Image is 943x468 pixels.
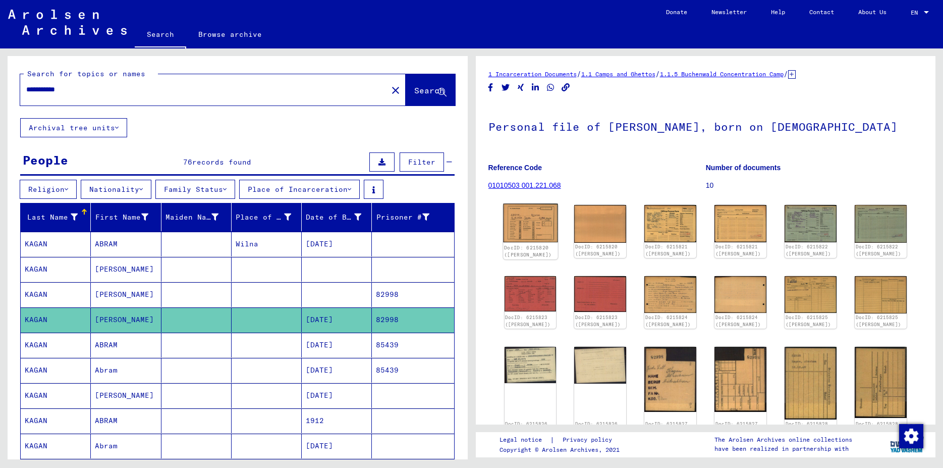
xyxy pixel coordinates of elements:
img: 002.jpg [574,276,626,312]
a: DocID: 6215824 ([PERSON_NAME]) [645,315,691,327]
span: / [655,69,660,78]
div: | [500,435,624,445]
mat-cell: [PERSON_NAME] [91,383,161,408]
mat-cell: KAGAN [21,434,91,458]
img: 002.jpg [574,347,626,384]
img: 001.jpg [644,276,696,313]
a: DocID: 6215821 ([PERSON_NAME]) [715,244,761,256]
a: DocID: 6215828 ([PERSON_NAME]) [786,421,831,434]
button: Place of Incarceration [239,180,360,199]
mat-header-cell: Place of Birth [232,203,302,231]
a: DocID: 6215826 ([PERSON_NAME]) [575,421,621,434]
button: Family Status [155,180,235,199]
mat-cell: KAGAN [21,257,91,282]
button: Share on Xing [516,81,526,94]
button: Archival tree units [20,118,127,137]
mat-cell: ABRAM [91,232,161,256]
button: Share on Facebook [485,81,496,94]
a: DocID: 6215822 ([PERSON_NAME]) [786,244,831,256]
div: First Name [95,212,148,223]
mat-cell: 85439 [372,358,454,383]
mat-cell: 82998 [372,307,454,332]
mat-icon: close [390,84,402,96]
a: DocID: 6215826 ([PERSON_NAME]) [505,421,550,434]
h1: Personal file of [PERSON_NAME], born on [DEMOGRAPHIC_DATA] [488,103,923,148]
img: 001.jpg [644,347,696,412]
img: Change consent [899,424,923,448]
a: 1.1.5 Buchenwald Concentration Camp [660,70,784,78]
button: Share on WhatsApp [545,81,556,94]
button: Share on Twitter [501,81,511,94]
a: DocID: 6215823 ([PERSON_NAME]) [575,315,621,327]
img: 001.jpg [505,347,557,383]
a: DocID: 6215820 ([PERSON_NAME]) [575,244,621,256]
mat-cell: 1912 [302,408,372,433]
img: 002.jpg [714,205,766,242]
mat-header-cell: First Name [91,203,161,231]
mat-label: Search for topics or names [27,69,145,78]
p: The Arolsen Archives online collections [714,435,852,444]
mat-cell: Wilna [232,232,302,256]
p: Copyright © Arolsen Archives, 2021 [500,445,624,454]
span: Search [414,85,445,95]
img: 001.jpg [785,205,837,242]
div: First Name [95,209,160,225]
mat-cell: 82998 [372,282,454,307]
span: Filter [408,158,435,167]
img: 002.jpg [574,205,626,242]
img: 001.jpg [505,276,557,311]
mat-cell: Abram [91,434,161,458]
span: 76 [183,158,192,167]
a: Privacy policy [554,435,624,445]
mat-cell: KAGAN [21,408,91,433]
div: Date of Birth [306,209,374,225]
mat-cell: KAGAN [21,282,91,307]
mat-cell: [PERSON_NAME] [91,257,161,282]
a: DocID: 6215825 ([PERSON_NAME]) [856,315,901,327]
b: Reference Code [488,164,542,172]
mat-cell: [DATE] [302,434,372,458]
img: yv_logo.png [888,432,926,457]
mat-cell: ABRAM [91,333,161,357]
button: Clear [385,80,406,100]
img: 002.jpg [714,347,766,412]
mat-cell: [PERSON_NAME] [91,307,161,332]
a: Browse archive [186,22,274,46]
p: 10 [706,180,923,191]
span: records found [192,158,251,167]
mat-cell: [DATE] [302,307,372,332]
mat-header-cell: Prisoner # [372,203,454,231]
mat-cell: KAGAN [21,333,91,357]
mat-cell: KAGAN [21,232,91,256]
img: 001.jpg [785,347,837,420]
img: 001.jpg [785,276,837,314]
span: / [784,69,788,78]
mat-cell: ABRAM [91,408,161,433]
mat-cell: [PERSON_NAME] [91,282,161,307]
a: Legal notice [500,435,550,445]
div: Last Name [25,212,78,223]
div: Place of Birth [236,212,291,223]
button: Share on LinkedIn [530,81,541,94]
mat-cell: KAGAN [21,307,91,332]
img: 002.jpg [855,205,907,242]
div: Maiden Name [165,212,218,223]
div: Date of Birth [306,212,361,223]
button: Nationality [81,180,151,199]
a: DocID: 6215824 ([PERSON_NAME]) [715,315,761,327]
div: Prisoner # [376,212,429,223]
mat-cell: Abram [91,358,161,383]
img: Arolsen_neg.svg [8,10,127,35]
mat-cell: [DATE] [302,232,372,256]
p: have been realized in partnership with [714,444,852,453]
div: Prisoner # [376,209,441,225]
a: DocID: 6215827 ([PERSON_NAME]) [645,421,691,434]
div: Place of Birth [236,209,304,225]
button: Filter [400,152,444,172]
mat-cell: KAGAN [21,383,91,408]
button: Copy link [561,81,571,94]
mat-cell: [DATE] [302,358,372,383]
a: DocID: 6215827 ([PERSON_NAME]) [715,421,761,434]
a: 1 Incarceration Documents [488,70,577,78]
img: 002.jpg [855,276,907,314]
